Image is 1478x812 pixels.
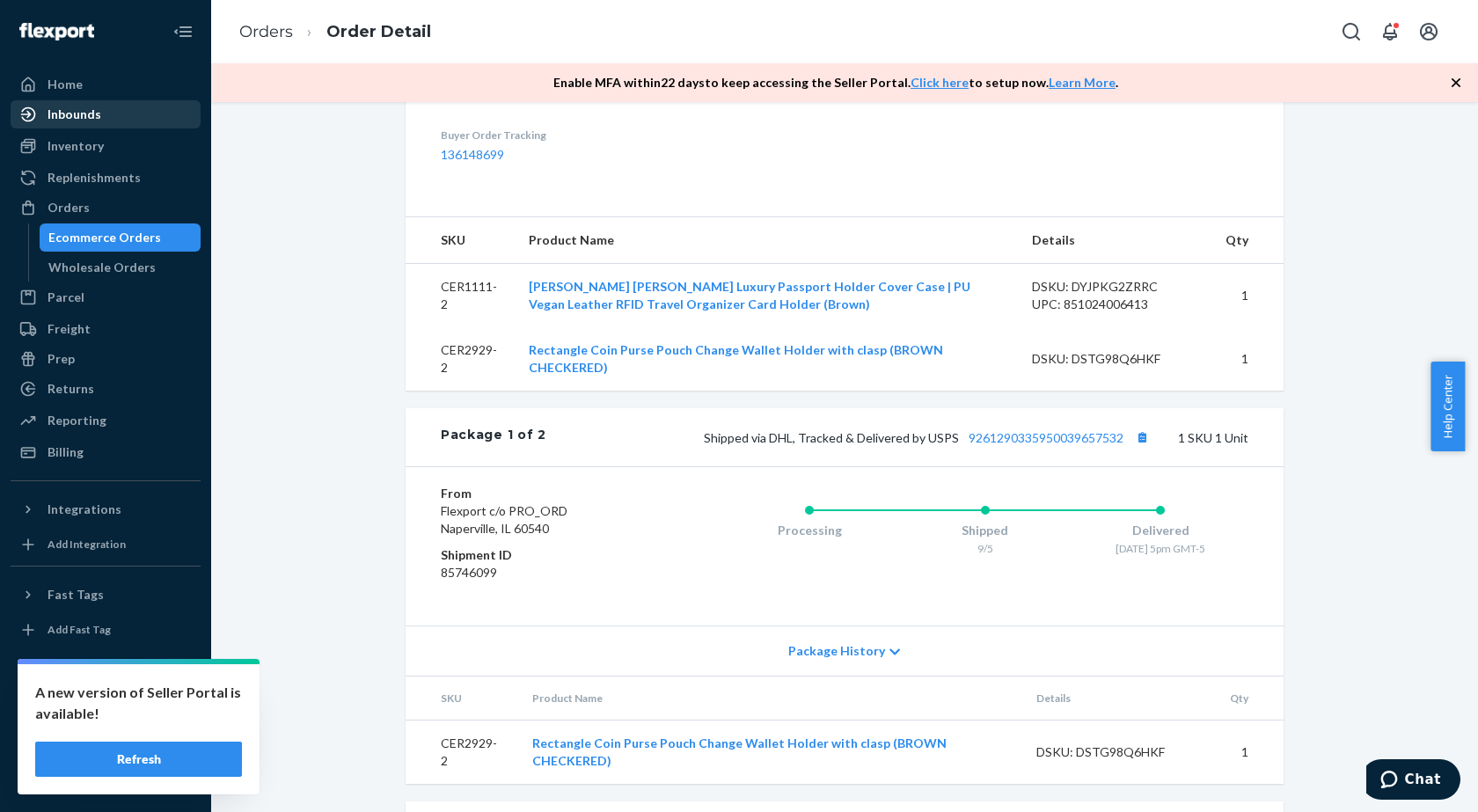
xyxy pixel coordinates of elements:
div: Inventory [48,137,104,155]
dd: 85746099 [441,564,651,582]
td: CER1111-2 [406,264,515,328]
dt: From [441,485,651,502]
div: DSKU: DYJPKG2ZRRC [1032,278,1197,296]
button: Close Navigation [165,14,201,49]
button: Copy tracking number [1130,426,1153,449]
p: Enable MFA within 22 days to keep accessing the Seller Portal. to setup now. . [553,74,1118,91]
div: Prep [48,350,75,368]
a: Add Fast Tag [11,616,201,644]
td: 1 [1211,264,1284,328]
div: 1 SKU 1 Unit [546,426,1248,449]
th: Details [1018,217,1211,264]
th: SKU [406,217,515,264]
div: Billing [48,443,84,461]
a: Order Detail [326,22,431,41]
a: Rectangle Coin Purse Pouch Change Wallet Holder with clasp (BROWN CHECKERED) [532,735,947,768]
div: Add Fast Tag [48,622,111,637]
div: Home [48,76,83,93]
th: SKU [406,677,518,721]
button: Open Search Box [1334,14,1369,49]
p: A new version of Seller Portal is available! [35,682,242,724]
a: Click here [911,75,969,90]
div: Inbounds [48,106,101,123]
dt: Buyer Order Tracking [441,128,717,143]
td: CER2929-2 [406,721,518,785]
div: Processing [721,522,897,539]
a: Prep [11,345,201,373]
img: Flexport logo [19,23,94,40]
div: Fast Tags [48,586,104,604]
a: Help Center [11,733,201,761]
th: Product Name [515,217,1018,264]
span: Package History [788,642,885,660]
a: Home [11,70,201,99]
button: Integrations [11,495,201,523]
div: UPC: 851024006413 [1032,296,1197,313]
button: Open account menu [1411,14,1446,49]
div: [DATE] 5pm GMT-5 [1072,541,1248,556]
div: Integrations [48,501,121,518]
ol: breadcrumbs [225,6,445,58]
span: Shipped via DHL, Tracked & Delivered by USPS [704,430,1153,445]
a: 136148699 [441,147,504,162]
th: Qty [1216,677,1284,721]
a: Replenishments [11,164,201,192]
a: Freight [11,315,201,343]
th: Qty [1211,217,1284,264]
a: Add Integration [11,530,201,559]
div: Freight [48,320,91,338]
a: Orders [11,194,201,222]
button: Talk to Support [11,703,201,731]
a: Parcel [11,283,201,311]
th: Product Name [518,677,1023,721]
a: Returns [11,375,201,403]
div: Package 1 of 2 [441,426,546,449]
iframe: Opens a widget where you can chat to one of our agents [1366,759,1460,803]
a: 9261290335950039657532 [969,430,1123,445]
div: 9/5 [897,541,1073,556]
a: Settings [11,673,201,701]
a: Wholesale Orders [40,253,201,282]
a: Rectangle Coin Purse Pouch Change Wallet Holder with clasp (BROWN CHECKERED) [529,342,943,375]
dt: Shipment ID [441,546,651,564]
div: Orders [48,199,90,216]
a: Learn More [1049,75,1116,90]
div: Wholesale Orders [48,259,156,276]
a: Inbounds [11,100,201,128]
a: Billing [11,438,201,466]
div: DSKU: DSTG98Q6HKF [1036,743,1202,761]
div: Replenishments [48,169,141,187]
td: 1 [1216,721,1284,785]
div: Reporting [48,412,106,429]
div: Add Integration [48,537,126,552]
a: [PERSON_NAME] [PERSON_NAME] Luxury Passport Holder Cover Case | PU Vegan Leather RFID Travel Orga... [529,279,970,311]
a: Orders [239,22,293,41]
td: CER2929-2 [406,327,515,391]
a: Ecommerce Orders [40,223,201,252]
button: Open notifications [1372,14,1408,49]
button: Help Center [1430,362,1465,451]
span: Flexport c/o PRO_ORD Naperville, IL 60540 [441,503,567,536]
td: 1 [1211,327,1284,391]
button: Give Feedback [11,763,201,791]
button: Fast Tags [11,581,201,609]
th: Details [1022,677,1216,721]
div: Returns [48,380,94,398]
a: Inventory [11,132,201,160]
button: Refresh [35,742,242,777]
div: DSKU: DSTG98Q6HKF [1032,350,1197,368]
div: Parcel [48,289,84,306]
a: Reporting [11,406,201,435]
div: Delivered [1072,522,1248,539]
div: Shipped [897,522,1073,539]
div: Ecommerce Orders [48,229,161,246]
